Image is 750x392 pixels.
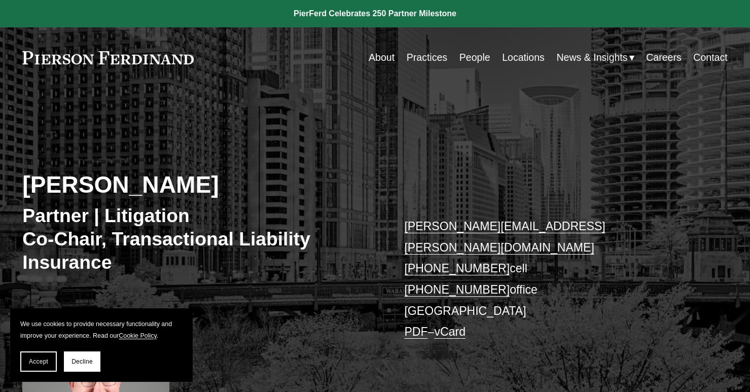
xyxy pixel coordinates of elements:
[404,325,427,338] a: PDF
[434,325,466,338] a: vCard
[407,48,447,67] a: Practices
[404,220,605,254] a: [PERSON_NAME][EMAIL_ADDRESS][PERSON_NAME][DOMAIN_NAME]
[64,351,100,372] button: Decline
[10,308,193,382] section: Cookie banner
[693,48,727,67] a: Contact
[404,262,510,275] a: [PHONE_NUMBER]
[404,216,698,342] p: cell office [GEOGRAPHIC_DATA] –
[459,48,490,67] a: People
[404,283,510,296] a: [PHONE_NUMBER]
[20,351,57,372] button: Accept
[29,358,48,365] span: Accept
[72,358,93,365] span: Decline
[646,48,681,67] a: Careers
[119,332,156,339] a: Cookie Policy
[22,171,375,199] h2: [PERSON_NAME]
[502,48,545,67] a: Locations
[557,48,634,67] a: folder dropdown
[369,48,395,67] a: About
[22,204,375,274] h3: Partner | Litigation Co-Chair, Transactional Liability Insurance
[557,49,628,66] span: News & Insights
[20,318,183,341] p: We use cookies to provide necessary functionality and improve your experience. Read our .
